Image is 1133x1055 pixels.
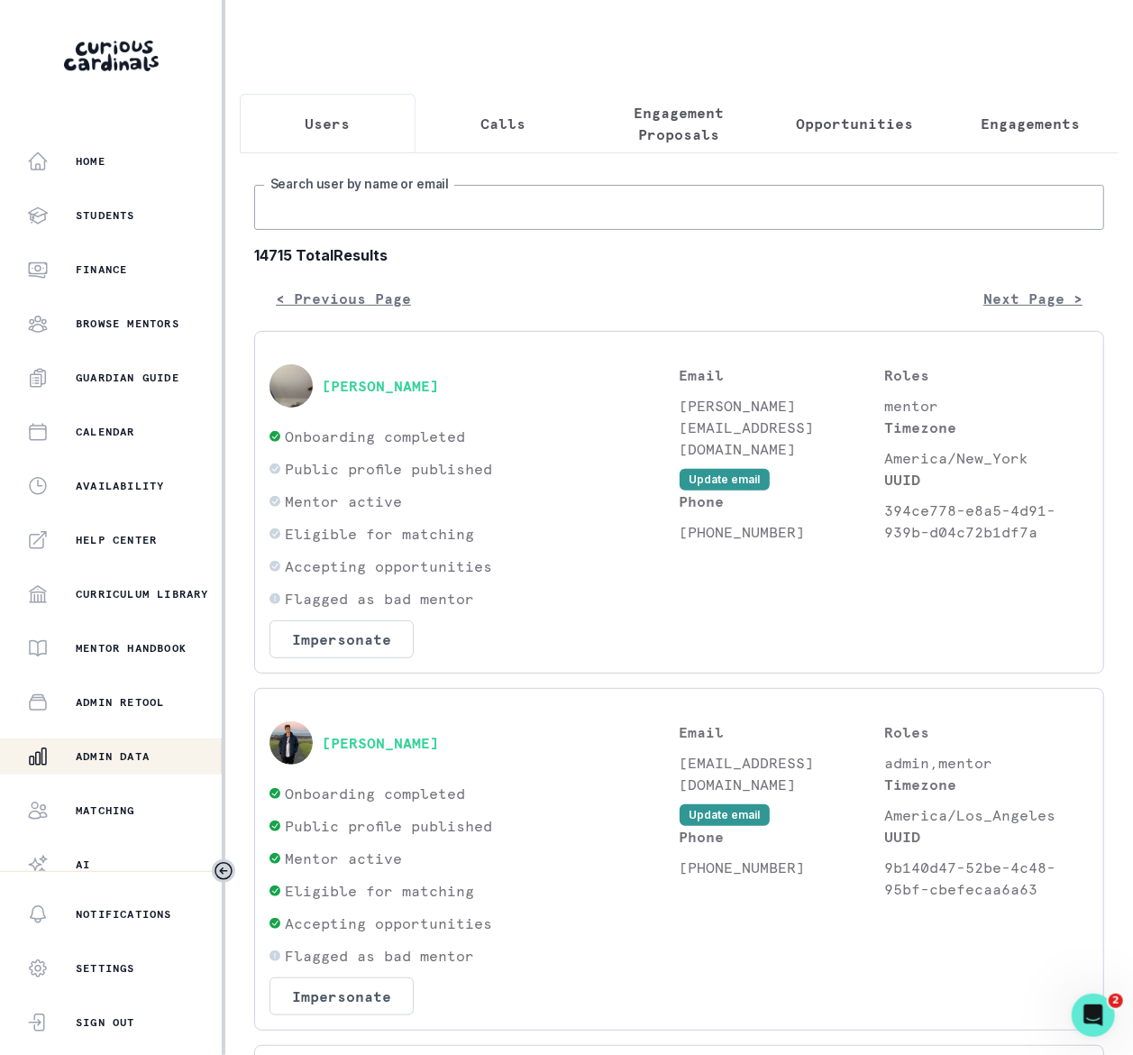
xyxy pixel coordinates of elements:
button: [PERSON_NAME] [322,734,439,752]
p: Matching [76,803,135,818]
p: Curriculum Library [76,587,209,601]
p: Home [76,154,105,169]
p: Phone [680,826,884,848]
p: Email [680,364,884,386]
p: Accepting opportunities [285,913,492,934]
p: Notifications [76,907,172,922]
p: Sign Out [76,1015,135,1030]
p: Eligible for matching [285,523,474,545]
p: Help Center [76,533,157,547]
p: Admin Retool [76,695,164,710]
p: Calls [481,113,526,134]
p: [PHONE_NUMBER] [680,521,884,543]
p: Flagged as bad mentor [285,945,474,967]
button: Impersonate [270,977,414,1015]
p: UUID [884,826,1089,848]
span: 2 [1109,994,1123,1008]
b: 14715 Total Results [254,244,1104,266]
p: Students [76,208,135,223]
p: Browse Mentors [76,316,179,331]
p: admin,mentor [884,752,1089,774]
p: Roles [884,721,1089,743]
p: Mentor active [285,491,402,512]
p: America/Los_Angeles [884,804,1089,826]
p: Settings [76,961,135,976]
p: Calendar [76,425,135,439]
p: Users [306,113,351,134]
p: America/New_York [884,447,1089,469]
iframe: Intercom live chat [1072,994,1115,1037]
p: mentor [884,395,1089,417]
p: Engagement Proposals [607,102,752,145]
p: Email [680,721,884,743]
p: Timezone [884,417,1089,438]
button: Update email [680,804,770,826]
p: Accepting opportunities [285,555,492,577]
img: Curious Cardinals Logo [64,41,159,71]
p: 9b140d47-52be-4c48-95bf-cbefecaa6a63 [884,857,1089,900]
p: AI [76,858,90,872]
p: Availability [76,479,164,493]
p: [PERSON_NAME][EMAIL_ADDRESS][DOMAIN_NAME] [680,395,884,460]
p: Onboarding completed [285,783,465,804]
button: Impersonate [270,620,414,658]
button: Toggle sidebar [212,859,235,883]
p: Mentor Handbook [76,641,187,656]
button: < Previous Page [254,280,433,316]
p: [EMAIL_ADDRESS][DOMAIN_NAME] [680,752,884,795]
p: Opportunities [797,113,914,134]
p: Admin Data [76,749,150,764]
p: Roles [884,364,1089,386]
button: Next Page > [962,280,1104,316]
p: Engagements [982,113,1081,134]
button: [PERSON_NAME] [322,377,439,395]
p: Mentor active [285,848,402,869]
p: Eligible for matching [285,880,474,902]
p: Onboarding completed [285,426,465,447]
p: UUID [884,469,1089,491]
p: Guardian Guide [76,371,179,385]
p: Finance [76,262,127,277]
p: 394ce778-e8a5-4d91-939b-d04c72b1df7a [884,500,1089,543]
p: Public profile published [285,815,492,837]
p: Timezone [884,774,1089,795]
p: [PHONE_NUMBER] [680,857,884,878]
p: Public profile published [285,458,492,480]
p: Phone [680,491,884,512]
button: Update email [680,469,770,491]
p: Flagged as bad mentor [285,588,474,610]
